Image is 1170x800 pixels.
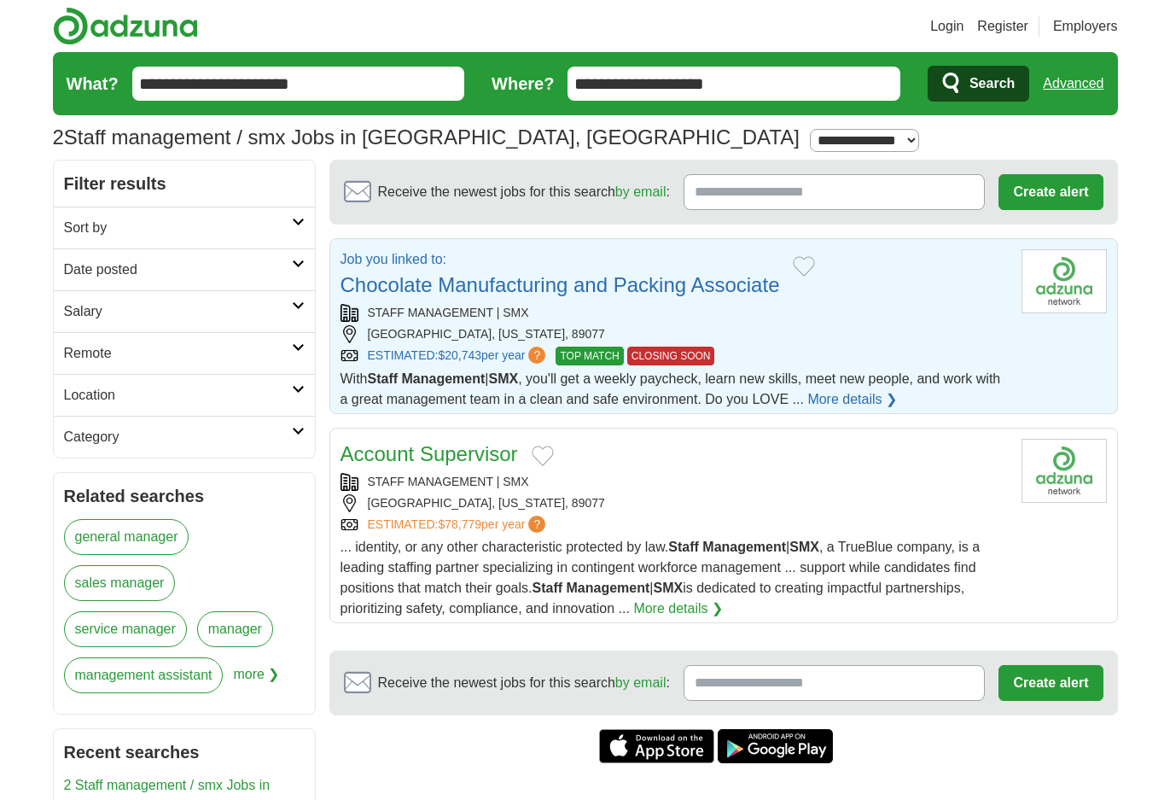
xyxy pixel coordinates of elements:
a: Get the Android app [718,729,833,763]
span: Search [969,67,1015,101]
a: More details ❯ [807,389,897,410]
a: Sort by [54,207,315,248]
a: service manager [64,611,187,647]
a: management assistant [64,657,224,693]
a: Employers [1053,16,1118,37]
strong: Management [567,581,650,595]
a: Remote [54,332,315,374]
button: Search [928,66,1029,102]
img: Adzuna logo [53,7,198,45]
button: Create alert [998,174,1103,210]
strong: Staff [533,581,563,595]
h2: Recent searches [64,739,305,765]
a: ESTIMATED:$78,779per year? [368,516,550,534]
span: ? [528,516,545,533]
a: by email [615,675,666,690]
a: More details ❯ [633,599,723,619]
h2: Sort by [64,218,292,238]
label: What? [67,71,119,96]
a: Register [977,16,1028,37]
div: STAFF MANAGEMENT | SMX [341,473,1008,491]
a: by email [615,184,666,199]
a: Salary [54,290,315,332]
span: Receive the newest jobs for this search : [378,182,670,202]
button: Add to favorite jobs [532,446,554,466]
a: Get the iPhone app [599,729,714,763]
a: general manager [64,519,189,555]
strong: SMX [653,581,683,595]
label: Where? [492,71,554,96]
a: Location [54,374,315,416]
span: Receive the newest jobs for this search : [378,673,670,693]
strong: Staff [368,371,399,386]
h2: Filter results [54,161,315,207]
span: With | , you'll get a weekly paycheck, learn new skills, meet new people, and work with a great m... [341,371,1001,406]
a: Login [930,16,963,37]
span: ? [528,347,545,364]
span: CLOSING SOON [627,347,715,365]
strong: Management [402,371,486,386]
h1: Staff management / smx Jobs in [GEOGRAPHIC_DATA], [GEOGRAPHIC_DATA] [53,126,800,149]
strong: Management [702,540,786,554]
h2: Category [64,427,292,447]
a: Category [54,416,315,458]
h2: Related searches [64,483,305,509]
a: Chocolate Manufacturing and Packing Associate [341,273,780,296]
span: more ❯ [233,657,279,704]
strong: SMX [789,540,819,554]
h2: Remote [64,343,292,364]
div: [GEOGRAPHIC_DATA], [US_STATE], 89077 [341,325,1008,343]
span: 2 [53,122,64,153]
strong: SMX [488,371,518,386]
img: Company logo [1022,439,1107,503]
button: Add to favorite jobs [793,256,815,277]
a: sales manager [64,565,176,601]
img: Company logo [1022,249,1107,313]
h2: Date posted [64,260,292,280]
span: TOP MATCH [556,347,623,365]
div: [GEOGRAPHIC_DATA], [US_STATE], 89077 [341,494,1008,512]
h2: Salary [64,301,292,322]
a: ESTIMATED:$20,743per year? [368,347,550,365]
a: Advanced [1043,67,1103,101]
span: $78,779 [438,517,481,531]
p: Job you linked to: [341,249,780,270]
a: manager [197,611,273,647]
strong: Staff [668,540,699,554]
a: Account Supervisor [341,442,518,465]
button: Create alert [998,665,1103,701]
span: ... identity, or any other characteristic protected by law. | , a TrueBlue company, is a leading ... [341,540,981,616]
div: STAFF MANAGEMENT | SMX [341,304,1008,322]
h2: Location [64,385,292,406]
a: Date posted [54,248,315,290]
span: $20,743 [438,348,481,362]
